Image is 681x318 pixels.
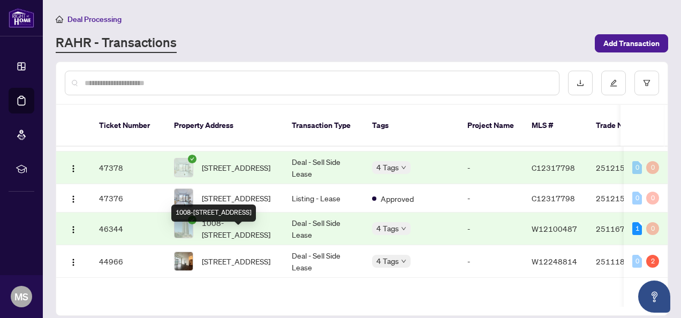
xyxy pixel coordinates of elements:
div: 0 [632,192,642,205]
span: Approved [381,193,414,205]
img: thumbnail-img [175,158,193,177]
span: download [577,79,584,87]
button: Open asap [638,281,670,313]
span: home [56,16,63,23]
span: Add Transaction [603,35,660,52]
span: C12317798 [532,163,575,172]
button: download [568,71,593,95]
button: Logo [65,159,82,176]
span: edit [610,79,617,87]
span: down [401,259,406,264]
span: filter [643,79,650,87]
td: - [459,184,523,213]
th: Tags [364,105,459,147]
td: Deal - Sell Side Lease [283,152,364,184]
img: thumbnail-img [175,189,193,207]
span: down [401,226,406,231]
span: C12317798 [532,193,575,203]
th: MLS # [523,105,587,147]
img: thumbnail-img [175,252,193,270]
span: Deal Processing [67,14,122,24]
span: MS [14,289,28,304]
span: [STREET_ADDRESS] [202,162,270,173]
img: Logo [69,164,78,173]
td: 2512153 [587,152,662,184]
span: 4 Tags [376,161,399,173]
td: 46344 [90,213,165,245]
td: - [459,152,523,184]
button: Logo [65,190,82,207]
div: 0 [646,161,659,174]
div: 0 [632,255,642,268]
span: W12248814 [532,256,577,266]
img: Logo [69,225,78,234]
th: Property Address [165,105,283,147]
span: check-circle [188,155,196,163]
td: 47376 [90,184,165,213]
img: Logo [69,195,78,203]
td: Deal - Sell Side Lease [283,245,364,278]
td: 2512153 [587,184,662,213]
a: RAHR - Transactions [56,34,177,53]
button: Logo [65,253,82,270]
div: 0 [632,161,642,174]
button: Add Transaction [595,34,668,52]
td: Listing - Lease [283,184,364,213]
td: 2511670 [587,213,662,245]
span: down [401,165,406,170]
span: [STREET_ADDRESS] [202,192,270,204]
th: Ticket Number [90,105,165,147]
td: 44966 [90,245,165,278]
td: 47378 [90,152,165,184]
img: Logo [69,258,78,267]
div: 1 [632,222,642,235]
div: 2 [646,255,659,268]
div: 0 [646,222,659,235]
button: edit [601,71,626,95]
th: Trade Number [587,105,662,147]
span: 4 Tags [376,255,399,267]
span: W12100487 [532,224,577,233]
img: logo [9,8,34,28]
th: Transaction Type [283,105,364,147]
img: thumbnail-img [175,219,193,238]
button: filter [634,71,659,95]
span: [STREET_ADDRESS] [202,255,270,267]
th: Project Name [459,105,523,147]
td: - [459,245,523,278]
button: Logo [65,220,82,237]
td: - [459,213,523,245]
div: 0 [646,192,659,205]
td: 2511188 [587,245,662,278]
span: 1008-[STREET_ADDRESS] [202,217,275,240]
div: 1008-[STREET_ADDRESS] [171,205,256,222]
span: 4 Tags [376,222,399,234]
td: Deal - Sell Side Lease [283,213,364,245]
